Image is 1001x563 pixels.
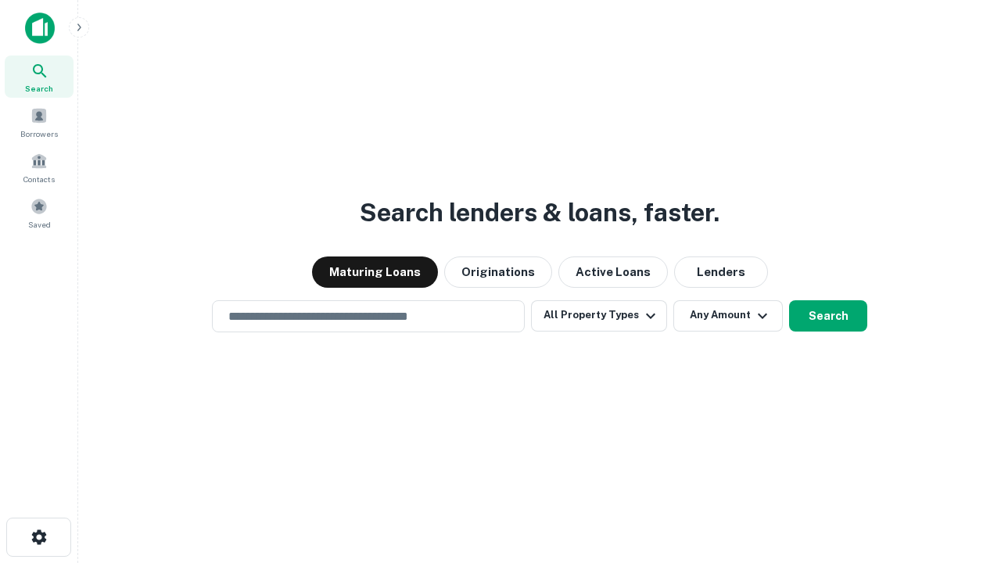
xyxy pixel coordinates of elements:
[923,388,1001,463] iframe: Chat Widget
[25,13,55,44] img: capitalize-icon.png
[444,256,552,288] button: Originations
[5,146,74,188] a: Contacts
[360,194,719,231] h3: Search lenders & loans, faster.
[312,256,438,288] button: Maturing Loans
[789,300,867,332] button: Search
[28,218,51,231] span: Saved
[5,101,74,143] a: Borrowers
[531,300,667,332] button: All Property Types
[673,300,783,332] button: Any Amount
[558,256,668,288] button: Active Loans
[674,256,768,288] button: Lenders
[5,56,74,98] a: Search
[5,192,74,234] a: Saved
[20,127,58,140] span: Borrowers
[25,82,53,95] span: Search
[23,173,55,185] span: Contacts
